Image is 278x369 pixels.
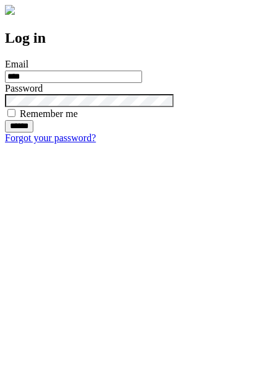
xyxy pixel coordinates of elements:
label: Password [5,83,43,93]
label: Email [5,59,28,69]
a: Forgot your password? [5,132,96,143]
h2: Log in [5,30,273,46]
img: logo-4e3dc11c47720685a147b03b5a06dd966a58ff35d612b21f08c02c0306f2b779.png [5,5,15,15]
label: Remember me [20,108,78,119]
